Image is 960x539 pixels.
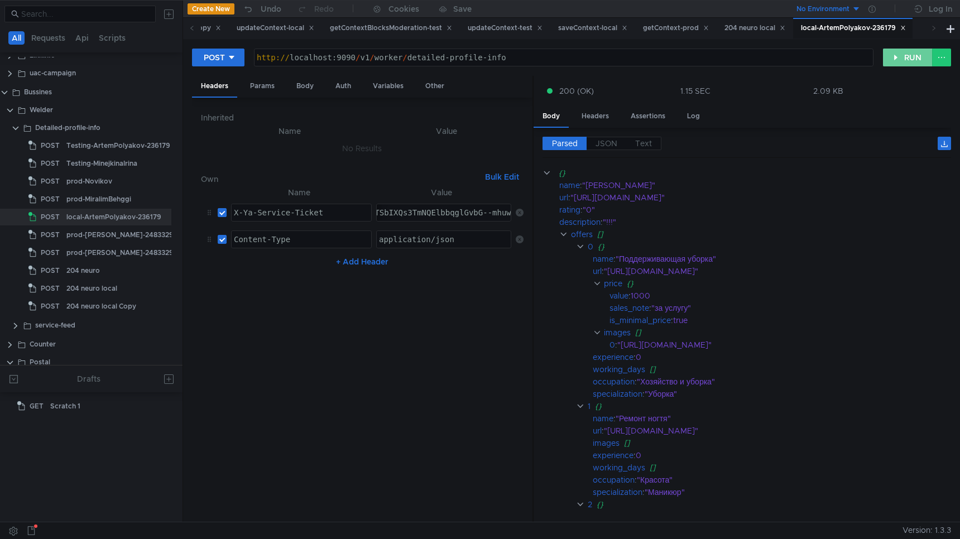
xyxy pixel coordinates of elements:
[41,173,60,190] span: POST
[559,204,580,216] div: rating
[558,22,627,34] div: saveContext-local
[66,137,170,154] div: Testing-ArtemPolyakov-236179
[796,4,849,15] div: No Environment
[552,138,578,148] span: Parsed
[559,179,580,191] div: name
[588,400,591,412] div: 1
[24,84,52,100] div: Bussines
[204,51,225,64] div: POST
[622,106,674,127] div: Assertions
[66,298,136,315] div: 204 neuro local Copy
[66,262,100,279] div: 204 neuro
[573,106,618,127] div: Headers
[237,22,314,34] div: updateContext-local
[41,137,60,154] span: POST
[41,262,60,279] span: POST
[609,314,951,326] div: :
[35,119,100,136] div: Detailed-profile-info
[903,522,951,538] span: Version: 1.3.3
[559,216,951,228] div: :
[593,376,635,388] div: occupation
[598,240,936,253] div: {}
[604,326,631,339] div: images
[616,253,936,265] div: "Поддерживающая уборка"
[332,255,393,268] button: + Add Header
[643,22,709,34] div: getContext-prod
[609,339,951,351] div: :
[41,227,60,243] span: POST
[41,209,60,225] span: POST
[327,76,360,97] div: Auth
[30,102,53,118] div: Welder
[929,2,952,16] div: Log In
[593,388,642,400] div: specialization
[342,143,382,153] nz-embed-empty: No Results
[453,5,472,13] div: Save
[559,85,594,97] span: 200 (OK)
[30,354,50,370] div: Postal
[593,474,951,486] div: :
[650,363,938,376] div: []
[609,290,951,302] div: :
[583,204,936,216] div: "0"
[883,49,933,66] button: RUN
[314,2,334,16] div: Redo
[635,326,936,339] div: []
[604,425,935,437] div: "[URL][DOMAIN_NAME]"
[372,186,511,199] th: Value
[227,186,372,199] th: Name
[468,22,543,34] div: updateContext-test
[582,179,936,191] div: "[PERSON_NAME]"
[21,8,149,20] input: Search...
[637,376,937,388] div: "Хозяйство и уборка"
[41,155,60,172] span: POST
[289,1,342,17] button: Redo
[41,298,60,315] span: POST
[593,437,620,449] div: images
[41,280,60,297] span: POST
[234,1,289,17] button: Undo
[636,351,937,363] div: 0
[609,314,671,326] div: is_minimal_price
[609,302,649,314] div: sales_note
[364,76,412,97] div: Variables
[596,138,617,148] span: JSON
[636,449,937,461] div: 0
[593,388,951,400] div: :
[559,216,601,228] div: description
[66,227,174,243] div: prod-[PERSON_NAME]-2483329
[593,486,951,498] div: :
[192,49,244,66] button: POST
[210,124,369,138] th: Name
[66,173,112,190] div: prod-Novikov
[201,172,481,186] h6: Own
[261,2,281,16] div: Undo
[637,474,937,486] div: "Красота"
[66,209,161,225] div: local-ArtemPolyakov-236179
[813,86,843,96] div: 2.09 KB
[593,486,642,498] div: specialization
[41,191,60,208] span: POST
[559,191,568,204] div: url
[30,336,56,353] div: Counter
[588,498,592,511] div: 2
[30,65,76,81] div: uac-campaign
[593,425,602,437] div: url
[617,339,935,351] div: "[URL][DOMAIN_NAME]"
[28,31,69,45] button: Requests
[388,2,419,16] div: Cookies
[192,76,237,98] div: Headers
[287,76,323,97] div: Body
[631,290,936,302] div: 1000
[35,317,75,334] div: service-feed
[593,474,635,486] div: occupation
[330,22,452,34] div: getContextBlocksModeration-test
[593,511,613,523] div: name
[597,498,936,511] div: {}
[77,372,100,386] div: Drafts
[645,486,937,498] div: "Маникюр"
[593,253,613,265] div: name
[66,191,131,208] div: prod-MiralimBehggi
[369,124,524,138] th: Value
[645,388,937,400] div: "Уборка"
